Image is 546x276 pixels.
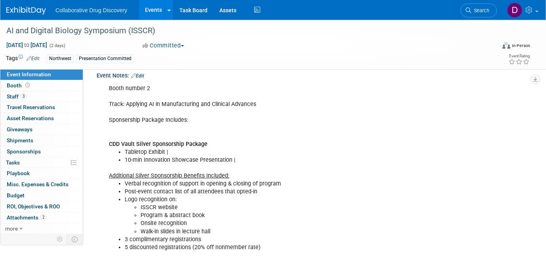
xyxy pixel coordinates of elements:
li: Onsite recognition [141,219,441,227]
div: Northwest [47,55,74,63]
span: Search [471,8,489,13]
button: Committed [140,42,187,50]
td: Tags [6,54,40,63]
a: Edit [131,73,144,79]
a: Event Information [0,69,83,80]
span: Tasks [6,159,20,166]
a: Staff3 [0,91,83,102]
a: Search [460,4,497,17]
div: In-Person [512,43,530,49]
span: [DATE] [DATE] [6,42,48,49]
td: Toggle Event Tabs [67,234,83,244]
div: Event Rating [508,54,530,58]
a: more [0,223,83,234]
img: ExhibitDay [6,7,46,15]
span: Misc. Expenses & Credits [7,181,68,187]
a: Budget [0,190,83,201]
span: Giveaways [7,126,32,132]
a: Giveaways [0,124,83,135]
li: Walk-in slides in lecture hall [141,228,441,236]
span: Shipments [7,137,33,144]
span: Playbook [7,170,30,176]
span: Booth not reserved yet [24,82,31,88]
li: ISSCR website [141,204,441,212]
span: Event Information [7,71,51,78]
img: Daniel Castro [507,3,522,18]
span: Collaborative Drug Discovery [55,7,127,13]
a: ROI, Objectives & ROO [0,201,83,212]
span: Travel Reservations [7,104,55,110]
li: Verbal recognition of support in opening & closing of program [125,180,441,188]
span: to [23,42,30,48]
span: Booth [7,82,31,89]
a: Playbook [0,168,83,179]
a: Travel Reservations [0,102,83,113]
div: AI and Digital Biology Symposium (ISSCR) [4,24,485,38]
span: Budget [7,192,25,198]
a: Attachments2 [0,212,83,223]
a: Tasks [0,157,83,168]
li: Tabletop Exhibit | [125,148,441,156]
a: Asset Reservations [0,113,83,124]
li: 10-min Innovation Showcase Presentation | [125,156,441,164]
li: Program & abstract book [141,212,441,219]
span: Staff [7,93,27,100]
div: Event Format [453,41,530,53]
a: Misc. Expenses & Credits [0,179,83,190]
td: Personalize Event Tab Strip [53,234,67,244]
li: 3 complimentary registrations [125,236,441,244]
a: Edit [27,56,40,61]
a: Booth [0,80,83,91]
div: Presentation Committed [76,55,134,63]
span: more [5,225,18,232]
span: Asset Reservations [7,115,54,121]
img: Format-Inperson.png [502,42,510,49]
span: Attachments [7,214,46,221]
span: (2 days) [49,43,65,48]
div: Event Notes: [97,70,530,80]
span: ROI, Objectives & ROO [7,203,60,210]
span: Sponsorships [7,148,41,155]
b: CDD Vault Silver Sponsorship Package [109,141,207,147]
span: 3 [21,93,27,99]
span: 2 [40,214,46,220]
li: Logo recognition on: [125,196,441,204]
u: Additional Silver Sponsorship Benefits Included: [109,172,229,179]
li: Post-event contact list of all attendees that opted-in [125,188,441,196]
a: Shipments [0,135,83,146]
li: 5 discounted registrations (20% off nonmember rate) [125,244,441,251]
a: Sponsorships [0,146,83,157]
